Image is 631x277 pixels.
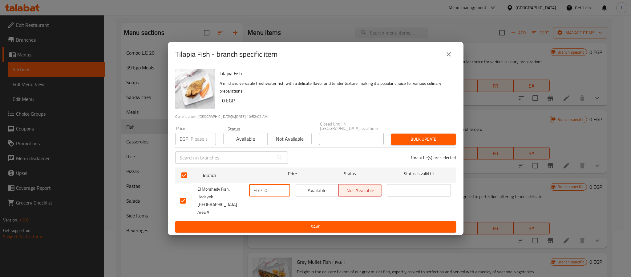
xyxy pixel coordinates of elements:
[175,221,456,233] button: Save
[223,133,268,145] button: Available
[222,96,451,105] h6: 0 EGP
[203,172,267,179] span: Branch
[220,69,451,78] h6: Tilapia Fish
[191,133,216,145] input: Please enter price
[410,155,456,161] p: 1 branche(s) are selected
[267,133,312,145] button: Not available
[295,184,339,196] button: Available
[396,135,451,143] span: Bulk update
[180,223,451,231] span: Save
[180,135,188,143] p: EGP
[318,170,382,178] span: Status
[391,134,456,145] button: Bulk update
[175,151,274,164] input: Search in branches
[298,186,336,195] span: Available
[175,69,215,109] img: Tilapia Fish
[253,187,262,194] p: EGP
[197,185,244,216] span: El Morshedy Fish, Hadayek [GEOGRAPHIC_DATA] - Area A
[387,170,451,178] span: Status is valid till
[270,134,309,143] span: Not available
[272,170,313,178] span: Price
[341,186,380,195] span: Not available
[265,184,290,196] input: Please enter price
[175,49,277,59] h2: Tilapia Fish - branch specific item
[226,134,265,143] span: Available
[175,114,456,119] p: Current time in [GEOGRAPHIC_DATA] is [DATE] 10:52:02 AM
[220,80,451,95] p: A mild and versatile freshwater fish with a delicate flavor and tender texture, making it a popul...
[338,184,382,196] button: Not available
[441,47,456,62] button: close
